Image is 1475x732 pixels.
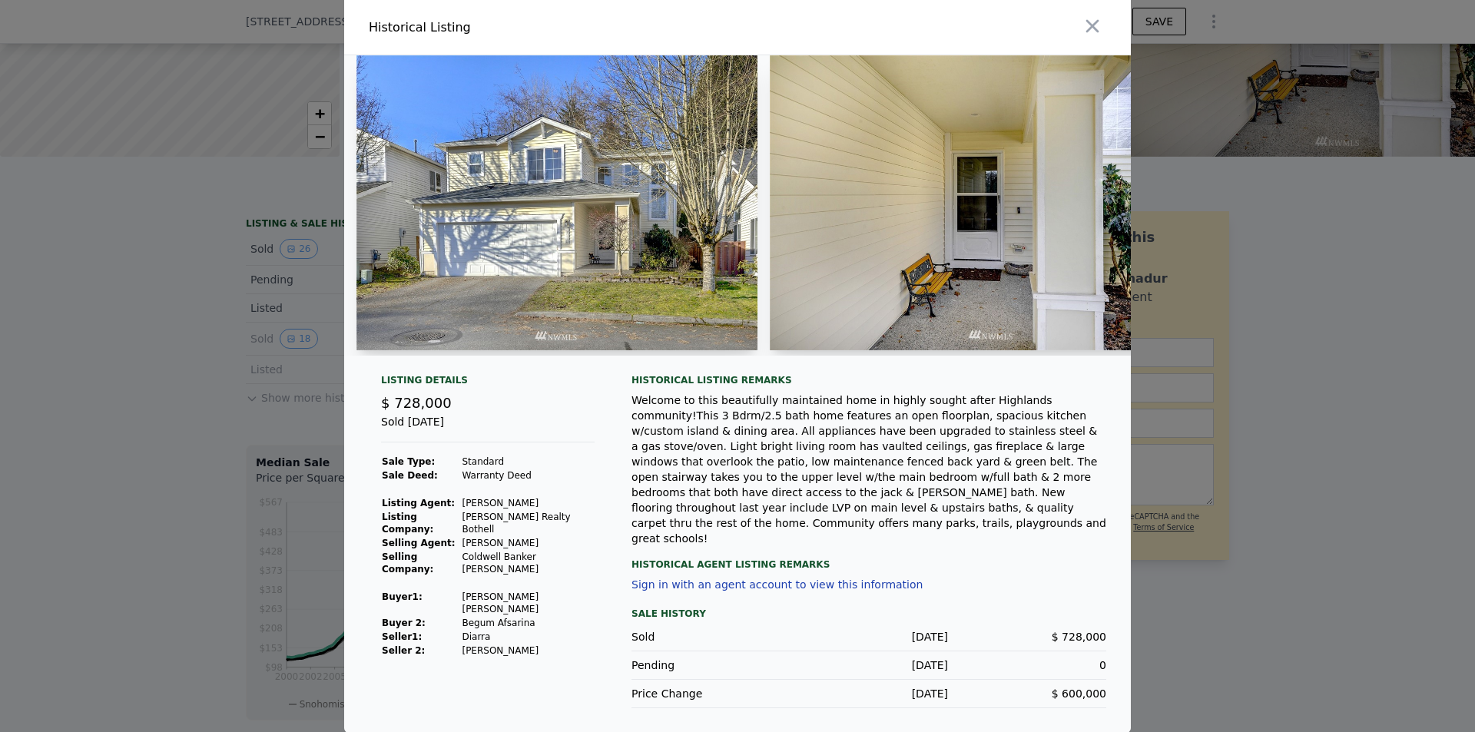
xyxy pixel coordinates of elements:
[1052,631,1106,643] span: $ 728,000
[381,374,595,392] div: Listing Details
[631,374,1106,386] div: Historical Listing remarks
[356,55,757,350] img: Property Img
[382,591,423,602] strong: Buyer 1 :
[382,551,433,575] strong: Selling Company:
[382,498,455,508] strong: Listing Agent:
[790,686,948,701] div: [DATE]
[461,616,595,630] td: Begum Afsarina
[381,414,595,442] div: Sold [DATE]
[461,496,595,510] td: [PERSON_NAME]
[790,629,948,644] div: [DATE]
[382,470,438,481] strong: Sale Deed:
[770,55,1214,350] img: Property Img
[381,395,452,411] span: $ 728,000
[631,686,790,701] div: Price Change
[948,657,1106,673] div: 0
[631,578,923,591] button: Sign in with an agent account to view this information
[382,618,426,628] strong: Buyer 2:
[382,512,433,535] strong: Listing Company:
[461,455,595,469] td: Standard
[631,392,1106,546] div: Welcome to this beautifully maintained home in highly sought after Highlands community!This 3 Bdr...
[1052,687,1106,700] span: $ 600,000
[461,590,595,616] td: [PERSON_NAME] [PERSON_NAME]
[369,18,731,37] div: Historical Listing
[461,469,595,482] td: Warranty Deed
[382,538,456,548] strong: Selling Agent:
[461,536,595,550] td: [PERSON_NAME]
[790,657,948,673] div: [DATE]
[631,604,1106,623] div: Sale History
[382,456,435,467] strong: Sale Type:
[461,510,595,536] td: [PERSON_NAME] Realty Bothell
[631,546,1106,571] div: Historical Agent Listing Remarks
[382,631,422,642] strong: Seller 1 :
[461,550,595,576] td: Coldwell Banker [PERSON_NAME]
[631,629,790,644] div: Sold
[461,630,595,644] td: Diarra
[461,644,595,657] td: [PERSON_NAME]
[382,645,425,656] strong: Seller 2:
[631,657,790,673] div: Pending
